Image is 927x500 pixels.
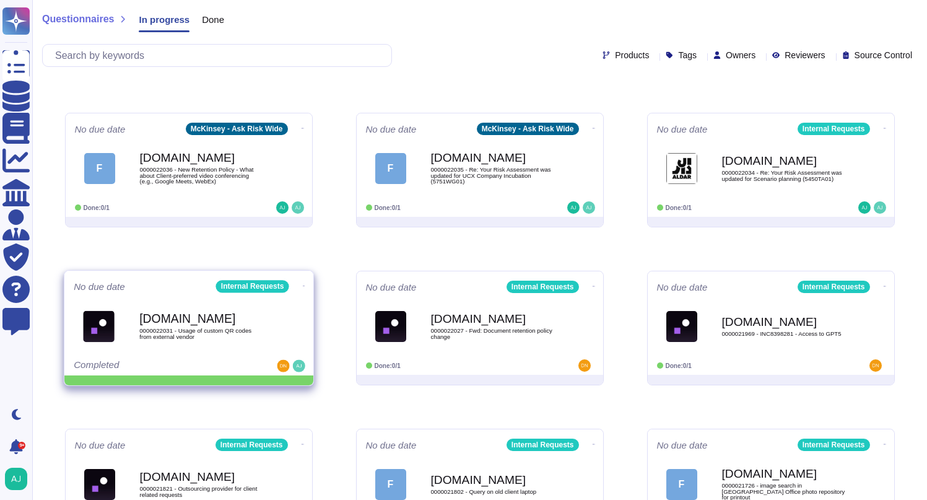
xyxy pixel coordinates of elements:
[139,313,264,325] b: [DOMAIN_NAME]
[722,170,846,182] span: 0000022034 - Re: Your Risk Assessment was updated for Scenario planning (5450TA01)
[722,316,846,328] b: [DOMAIN_NAME]
[366,283,417,292] span: No due date
[83,310,115,342] img: Logo
[140,486,264,498] span: 0000021821 - Outsourcing provider for client related requests
[277,360,289,372] img: user
[18,442,25,449] div: 9+
[276,201,289,214] img: user
[292,360,305,372] img: user
[202,15,224,24] span: Done
[431,167,555,185] span: 0000022035 - Re: Your Risk Assessment was updated for UCX Company Incubation (5751WG01)
[84,204,110,211] span: Done: 0/1
[722,468,846,480] b: [DOMAIN_NAME]
[375,469,406,500] div: F
[140,167,264,185] span: 0000022036 - New Retention Policy - What about Client-preferred video conferencing (e.g., Google ...
[431,474,555,486] b: [DOMAIN_NAME]
[186,123,288,135] div: McKinsey - Ask Risk Wide
[666,204,692,211] span: Done: 0/1
[292,201,304,214] img: user
[798,123,870,135] div: Internal Requests
[140,152,264,164] b: [DOMAIN_NAME]
[375,362,401,369] span: Done: 0/1
[798,439,870,451] div: Internal Requests
[578,359,591,372] img: user
[666,153,697,184] img: Logo
[215,280,289,292] div: Internal Requests
[375,311,406,342] img: Logo
[726,51,755,59] span: Owners
[567,201,580,214] img: user
[858,201,871,214] img: user
[666,469,697,500] div: F
[431,152,555,164] b: [DOMAIN_NAME]
[666,362,692,369] span: Done: 0/1
[666,311,697,342] img: Logo
[722,155,846,167] b: [DOMAIN_NAME]
[431,489,555,495] span: 0000021802 - Query on old client laptop
[75,441,126,450] span: No due date
[657,125,708,134] span: No due date
[431,313,555,325] b: [DOMAIN_NAME]
[215,439,288,451] div: Internal Requests
[678,51,697,59] span: Tags
[42,14,114,24] span: Questionnaires
[375,204,401,211] span: Done: 0/1
[657,283,708,292] span: No due date
[477,123,579,135] div: McKinsey - Ask Risk Wide
[722,331,846,337] span: 0000021969 - INC8398281 - Access to GPT5
[84,469,115,500] img: Logo
[5,468,27,490] img: user
[84,153,115,184] div: F
[140,471,264,483] b: [DOMAIN_NAME]
[49,45,391,66] input: Search by keywords
[798,281,870,293] div: Internal Requests
[855,51,912,59] span: Source Control
[615,51,649,59] span: Products
[507,281,579,293] div: Internal Requests
[74,282,125,291] span: No due date
[139,15,189,24] span: In progress
[74,360,227,372] div: Completed
[431,328,555,340] span: 0000022027 - Fwd: Document retention policy change
[869,359,882,372] img: user
[366,125,417,134] span: No due date
[75,125,126,134] span: No due date
[375,153,406,184] div: F
[583,201,595,214] img: user
[2,465,36,493] button: user
[507,439,579,451] div: Internal Requests
[874,201,886,214] img: user
[657,441,708,450] span: No due date
[139,328,264,340] span: 0000022031 - Usage of custom QR codes from external vendor
[366,441,417,450] span: No due date
[785,51,825,59] span: Reviewers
